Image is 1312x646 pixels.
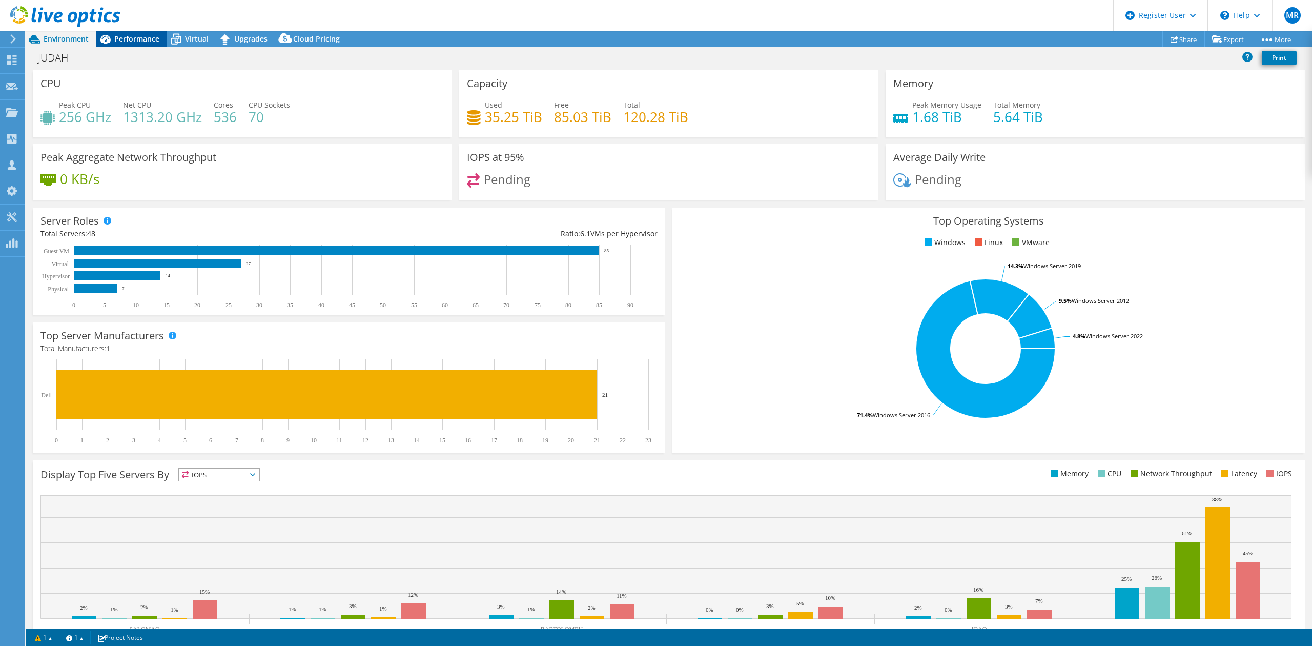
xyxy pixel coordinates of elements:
[914,604,922,611] text: 2%
[556,589,566,595] text: 14%
[380,301,386,309] text: 50
[166,273,171,278] text: 14
[194,301,200,309] text: 20
[993,111,1043,123] h4: 5.64 TiB
[55,437,58,444] text: 0
[28,631,59,644] a: 1
[972,237,1003,248] li: Linux
[59,100,91,110] span: Peak CPU
[541,625,583,633] text: BARTOLOMEU
[44,248,69,255] text: Guest VM
[580,229,590,238] span: 6.1
[912,111,981,123] h4: 1.68 TiB
[185,34,209,44] span: Virtual
[596,301,602,309] text: 85
[163,301,170,309] text: 15
[993,100,1040,110] span: Total Memory
[379,605,387,612] text: 1%
[922,237,966,248] li: Windows
[1072,297,1129,305] tspan: Windows Server 2012
[602,392,608,398] text: 21
[1005,603,1013,610] text: 3%
[123,100,151,110] span: Net CPU
[235,437,238,444] text: 7
[736,607,744,613] text: 0%
[249,111,290,123] h4: 70
[554,111,611,123] h4: 85.03 TiB
[1010,237,1050,248] li: VMware
[485,111,542,123] h4: 35.25 TiB
[256,301,262,309] text: 30
[893,78,933,89] h3: Memory
[90,631,150,644] a: Project Notes
[123,111,202,123] h4: 1313.20 GHz
[48,286,69,293] text: Physical
[133,301,139,309] text: 10
[408,592,418,598] text: 12%
[857,411,873,419] tspan: 71.4%
[467,78,507,89] h3: Capacity
[439,437,445,444] text: 15
[199,589,210,595] text: 15%
[1048,468,1089,479] li: Memory
[617,593,627,599] text: 11%
[129,625,160,633] text: SALOMAO
[1073,332,1085,340] tspan: 4.8%
[915,171,961,188] span: Pending
[945,607,952,613] text: 0%
[1264,468,1292,479] li: IOPS
[568,437,574,444] text: 20
[604,248,609,253] text: 85
[249,100,290,110] span: CPU Sockets
[80,437,84,444] text: 1
[106,437,109,444] text: 2
[1095,468,1121,479] li: CPU
[209,437,212,444] text: 6
[59,631,91,644] a: 1
[246,261,251,266] text: 27
[627,301,633,309] text: 90
[1182,530,1192,536] text: 61%
[319,606,326,612] text: 1%
[122,286,125,291] text: 7
[311,437,317,444] text: 10
[645,437,651,444] text: 23
[42,273,70,280] text: Hypervisor
[349,228,658,239] div: Ratio: VMs per Hypervisor
[1252,31,1299,47] a: More
[40,330,164,341] h3: Top Server Manufacturers
[1023,262,1081,270] tspan: Windows Server 2019
[87,229,95,238] span: 48
[44,34,89,44] span: Environment
[912,100,981,110] span: Peak Memory Usage
[473,301,479,309] text: 65
[362,437,368,444] text: 12
[286,437,290,444] text: 9
[52,260,69,268] text: Virtual
[873,411,930,419] tspan: Windows Server 2016
[349,301,355,309] text: 45
[503,301,509,309] text: 70
[214,111,237,123] h4: 536
[140,604,148,610] text: 2%
[336,437,342,444] text: 11
[796,600,804,607] text: 5%
[40,152,216,163] h3: Peak Aggregate Network Throughput
[1212,496,1222,502] text: 88%
[1121,576,1132,582] text: 25%
[1262,51,1297,65] a: Print
[680,215,1297,227] h3: Top Operating Systems
[706,607,713,613] text: 0%
[1162,31,1205,47] a: Share
[1085,332,1143,340] tspan: Windows Server 2022
[60,173,99,185] h4: 0 KB/s
[542,437,548,444] text: 19
[497,603,505,610] text: 3%
[388,437,394,444] text: 13
[517,437,523,444] text: 18
[261,437,264,444] text: 8
[623,100,640,110] span: Total
[40,343,658,354] h4: Total Manufacturers:
[623,111,688,123] h4: 120.28 TiB
[225,301,232,309] text: 25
